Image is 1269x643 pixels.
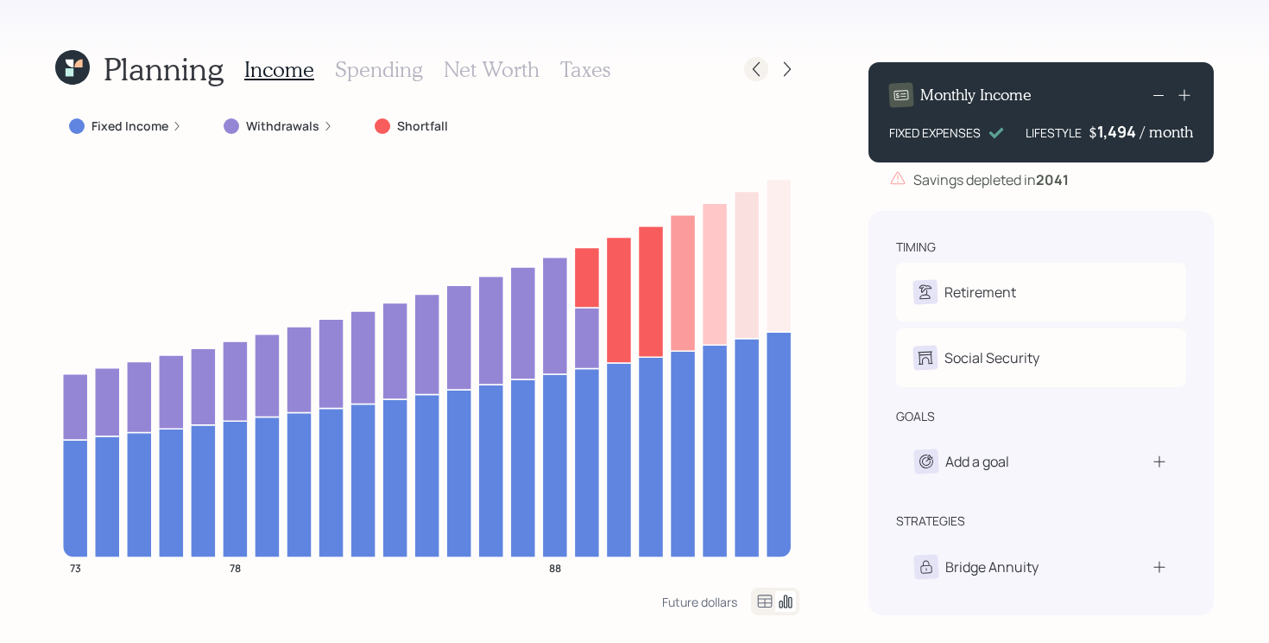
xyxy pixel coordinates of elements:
[944,282,1016,302] div: Retirement
[560,57,610,82] h3: Taxes
[944,347,1039,368] div: Social Security
[1036,170,1069,189] b: 2041
[230,560,241,575] tspan: 78
[662,594,737,610] div: Future dollars
[913,169,1069,190] div: Savings depleted in
[920,86,1032,105] h4: Monthly Income
[335,57,423,82] h3: Spending
[945,557,1039,577] div: Bridge Annuity
[92,118,168,135] label: Fixed Income
[896,239,936,256] div: timing
[896,408,935,425] div: goals
[889,124,981,142] div: FIXED EXPENSES
[945,451,1009,472] div: Add a goal
[104,50,224,87] h1: Planning
[397,118,448,135] label: Shortfall
[549,560,561,575] tspan: 88
[70,560,81,575] tspan: 73
[444,57,540,82] h3: Net Worth
[1097,121,1140,142] div: 1,494
[246,118,319,135] label: Withdrawals
[1089,123,1097,142] h4: $
[244,57,314,82] h3: Income
[1026,124,1082,142] div: LIFESTYLE
[896,512,965,530] div: strategies
[1140,123,1193,142] h4: / month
